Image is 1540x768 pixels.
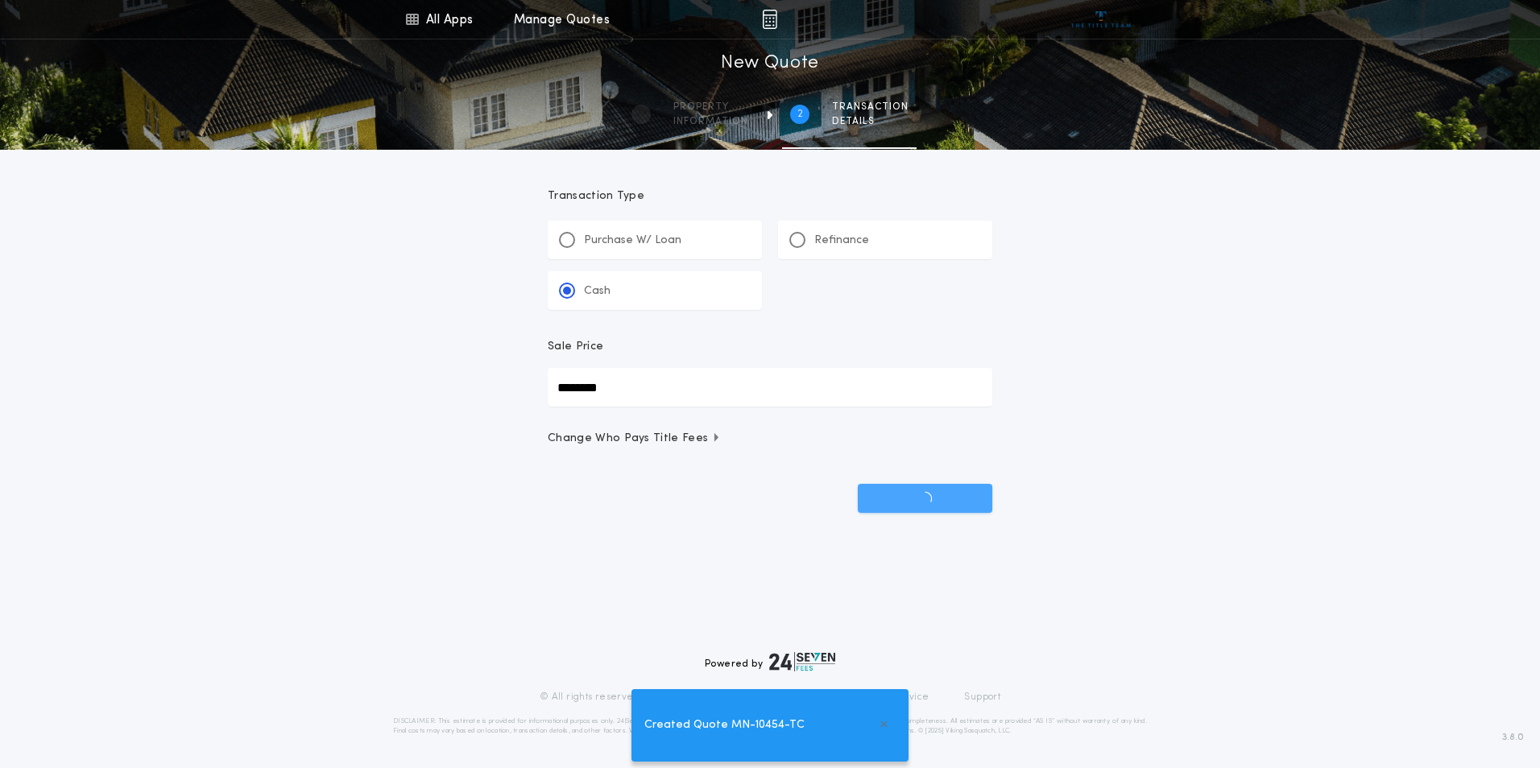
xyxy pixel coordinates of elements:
p: Purchase W/ Loan [584,233,681,249]
span: information [673,115,748,128]
span: Property [673,101,748,114]
span: Created Quote MN-10454-TC [644,716,805,734]
span: details [832,115,909,128]
h1: New Quote [721,51,819,76]
button: Change Who Pays Title Fees [548,431,992,447]
p: Sale Price [548,339,603,355]
img: logo [769,652,835,671]
img: vs-icon [1071,11,1132,27]
img: img [762,10,777,29]
p: Cash [584,283,611,299]
span: Transaction [832,101,909,114]
span: Change Who Pays Title Fees [548,431,721,447]
h2: 2 [797,108,803,121]
div: Powered by [705,652,835,671]
p: Refinance [814,233,869,249]
input: Sale Price [548,368,992,407]
p: Transaction Type [548,188,992,204]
